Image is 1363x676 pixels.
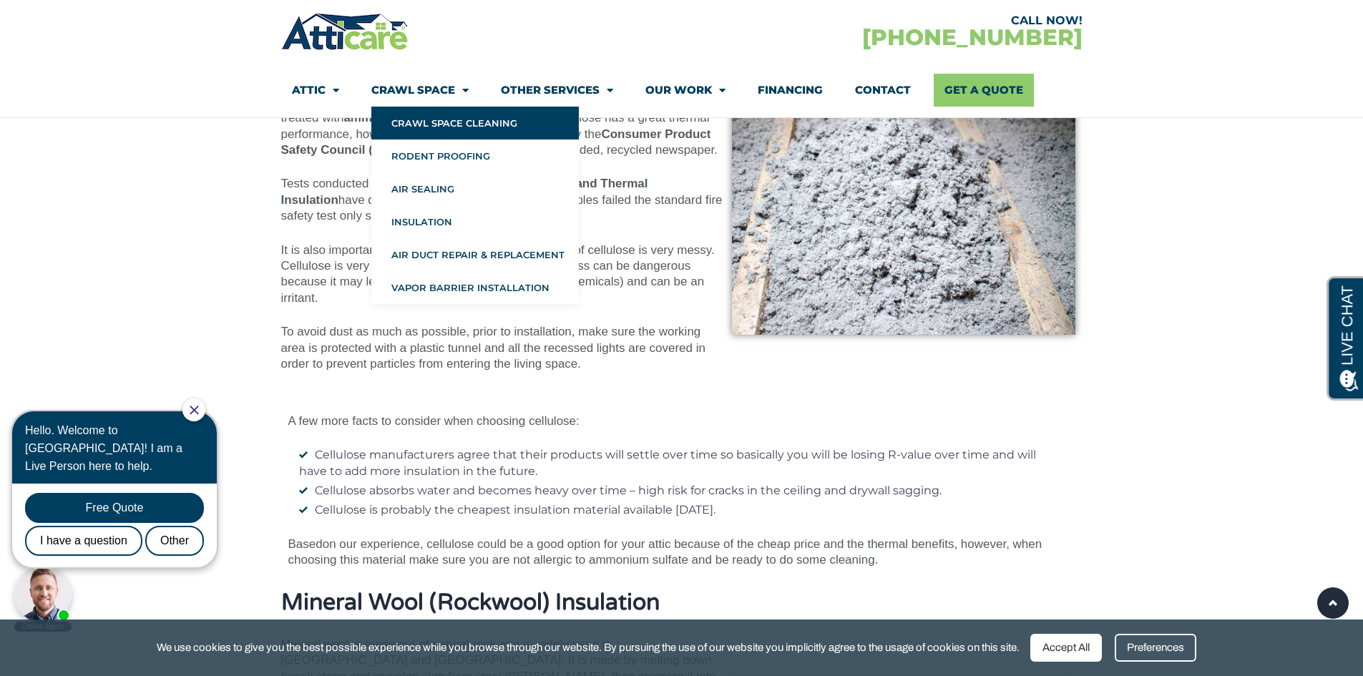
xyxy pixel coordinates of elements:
a: Attic [292,74,339,107]
div: Preferences [1115,634,1196,662]
a: Crawl Space [371,74,469,107]
span: Cellulose absorbs water and becomes heavy over time – high risk for cracks in the ceiling and dry... [315,484,942,497]
span: on our experience, cellulose could be a good option for your attic because of the cheap price and... [288,537,1042,567]
span: e [595,127,601,141]
a: Contact [855,74,911,107]
span: Opens a chat window [35,11,115,29]
span: Cellulose is probably the cheapest insulation material available [DATE]. [315,503,715,516]
span: It is also important to note that the installation process of cellulose is very messy. Cellulose ... [281,243,715,305]
a: Air Sealing [371,172,579,205]
div: Accept All [1030,634,1102,662]
a: Get A Quote [934,74,1034,107]
a: Rodent Proofing [371,139,579,172]
p: A few more facts to consider when choosing cellulose: [288,413,1060,429]
a: Financing [758,74,823,107]
span: for fire resistance. Cellulose has a great thermal performance, however it is regulated as a fire... [281,111,710,140]
b: Bureau of Home Furnishings and Thermal Insulation [281,177,648,206]
span: Tests conducted by the [281,177,406,190]
span: Cellulose manufacturers agree that their products will settle over time so basically you will be ... [299,448,1036,477]
b: Consumer Product Safety Council (CPSC) [281,127,711,157]
div: CALL NOW! [682,15,1083,26]
nav: Menu [292,74,1072,107]
p: Based [288,537,1060,569]
a: Air Duct Repair & Replacement [371,238,579,271]
a: Vapor Barrier Installation [371,271,579,304]
a: Our Work [645,74,726,107]
iframe: Chat Invitation [7,397,236,633]
a: Insulation [371,205,579,238]
ul: Crawl Space [371,107,579,304]
a: Crawl Space Cleaning [371,107,579,139]
span: We use cookies to give you the best possible experience while you browse through our website. By ... [157,639,1020,657]
span: To avoid dust as much as possible, prior to installation, make sure the working area is protected... [281,325,705,371]
strong: Mineral Wool (Rockwool) Insulation​ [281,589,660,616]
a: Other Services [501,74,613,107]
